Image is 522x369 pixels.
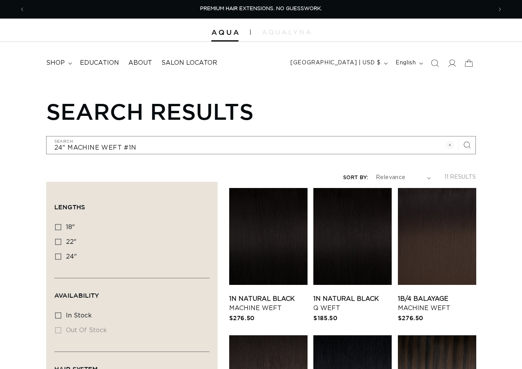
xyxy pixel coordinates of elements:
[396,59,416,67] span: English
[80,59,119,67] span: Education
[157,54,222,72] a: Salon Locator
[458,136,475,153] button: Search
[398,294,476,313] a: 1B/4 Balayage Machine Weft
[211,30,239,35] img: Aqua Hair Extensions
[66,239,76,245] span: 22"
[491,2,508,17] button: Next announcement
[66,312,92,319] span: In stock
[66,224,75,230] span: 18"
[46,98,476,124] h1: Search results
[54,278,209,306] summary: Availability (0 selected)
[343,175,368,180] label: Sort by:
[313,294,392,313] a: 1N Natural Black Q Weft
[286,56,391,71] button: [GEOGRAPHIC_DATA] | USD $
[54,190,209,218] summary: Lengths (0 selected)
[75,54,124,72] a: Education
[200,6,322,11] span: PREMIUM HAIR EXTENSIONS. NO GUESSWORK.
[262,30,311,34] img: aqualyna.com
[161,59,217,67] span: Salon Locator
[391,56,426,71] button: English
[46,59,65,67] span: shop
[14,2,31,17] button: Previous announcement
[444,174,476,180] span: 11 results
[66,253,77,260] span: 24"
[426,55,443,72] summary: Search
[41,54,75,72] summary: shop
[124,54,157,72] a: About
[441,136,458,153] button: Clear search term
[54,292,99,299] span: Availability
[54,203,85,210] span: Lengths
[47,136,476,154] input: Search
[128,59,152,67] span: About
[290,59,380,67] span: [GEOGRAPHIC_DATA] | USD $
[229,294,308,313] a: 1N Natural Black Machine Weft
